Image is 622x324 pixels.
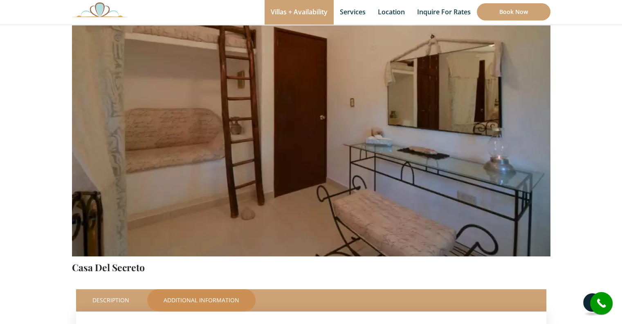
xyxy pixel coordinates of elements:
img: Awesome Logo [72,2,128,17]
a: call [590,292,613,315]
a: Casa Del Secreto [72,261,145,274]
a: Book Now [477,3,550,20]
i: call [592,294,611,313]
a: Description [76,289,146,311]
a: Additional Information [147,289,256,311]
